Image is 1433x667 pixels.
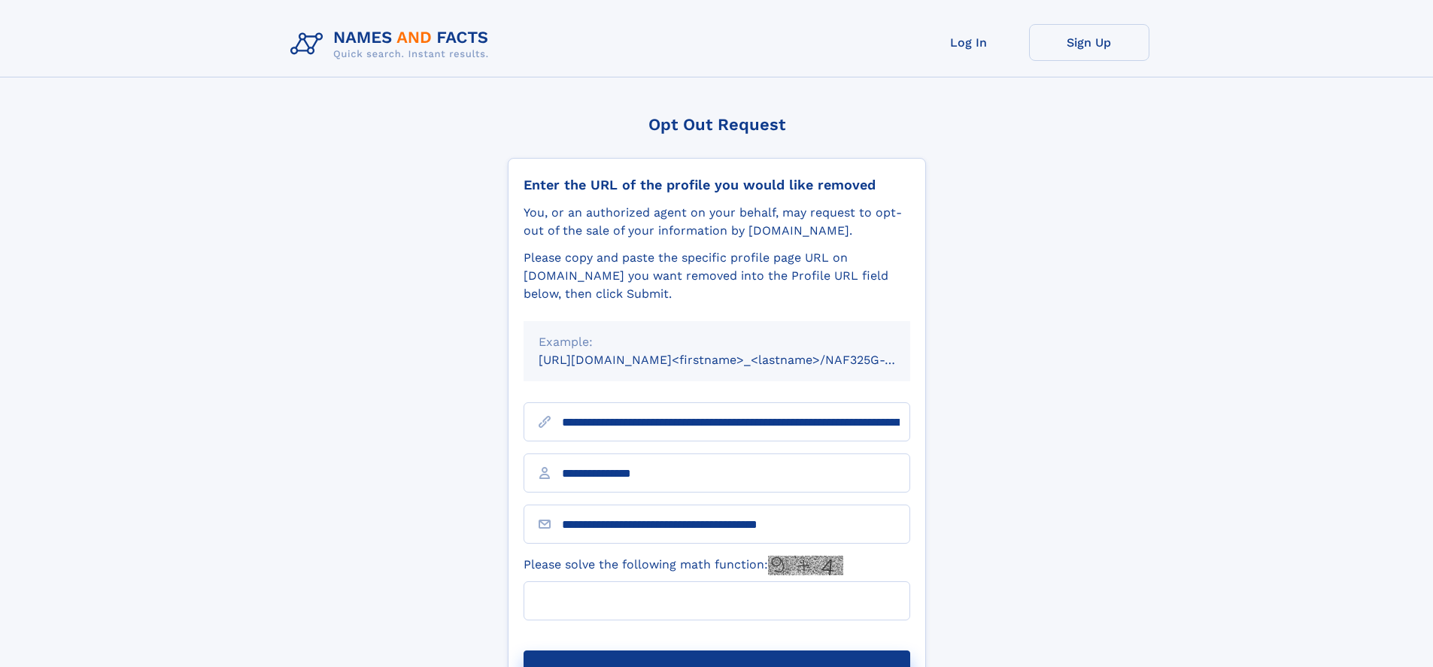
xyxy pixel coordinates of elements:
[284,24,501,65] img: Logo Names and Facts
[909,24,1029,61] a: Log In
[524,556,843,575] label: Please solve the following math function:
[524,249,910,303] div: Please copy and paste the specific profile page URL on [DOMAIN_NAME] you want removed into the Pr...
[539,333,895,351] div: Example:
[1029,24,1149,61] a: Sign Up
[539,353,939,367] small: [URL][DOMAIN_NAME]<firstname>_<lastname>/NAF325G-xxxxxxxx
[524,177,910,193] div: Enter the URL of the profile you would like removed
[508,115,926,134] div: Opt Out Request
[524,204,910,240] div: You, or an authorized agent on your behalf, may request to opt-out of the sale of your informatio...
